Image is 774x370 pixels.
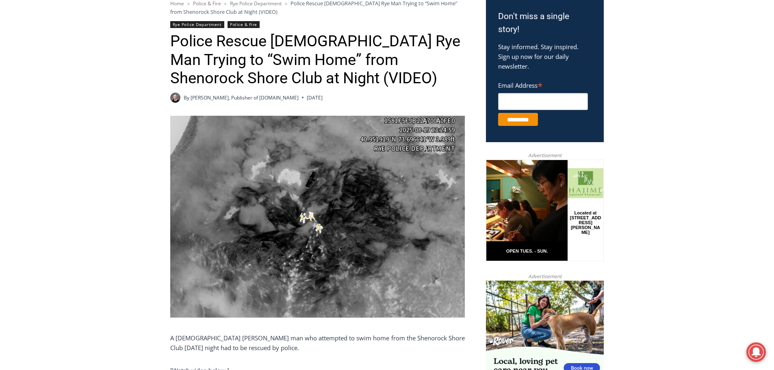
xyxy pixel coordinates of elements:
a: Author image [170,93,180,103]
span: Advertisement [520,273,570,280]
span: Intern @ [DOMAIN_NAME] [212,81,377,99]
label: Email Address [498,77,588,92]
a: Rye Police Department [170,21,224,28]
span: Advertisement [520,151,570,159]
a: Intern @ [DOMAIN_NAME] [195,79,394,101]
p: Stay informed. Stay inspired. Sign up now for our daily newsletter. [498,42,592,71]
h3: Don't miss a single story! [498,10,592,36]
div: Located at [STREET_ADDRESS][PERSON_NAME] [83,51,115,97]
a: [PERSON_NAME], Publisher of [DOMAIN_NAME] [191,94,299,101]
span: > [224,1,227,6]
span: > [285,1,287,6]
span: By [184,94,189,102]
p: A [DEMOGRAPHIC_DATA] [PERSON_NAME] man who attempted to swim home from the Shenorock Shore Club [... [170,333,465,353]
a: Open Tues. - Sun. [PHONE_NUMBER] [0,82,82,101]
span: Open Tues. - Sun. [PHONE_NUMBER] [2,84,80,115]
h1: Police Rescue [DEMOGRAPHIC_DATA] Rye Man Trying to “Swim Home” from Shenorock Shore Club at Night... [170,32,465,88]
img: (PHOTO: Rye Police rescued 51 year old Rye resident Kenneth Niejadlik after he attempted to "swim... [170,116,465,318]
a: Police & Fire [228,21,260,28]
span: > [187,1,190,6]
div: "I learned about the history of a place I’d honestly never considered even as a resident of [GEOG... [205,0,384,79]
time: [DATE] [307,94,323,102]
